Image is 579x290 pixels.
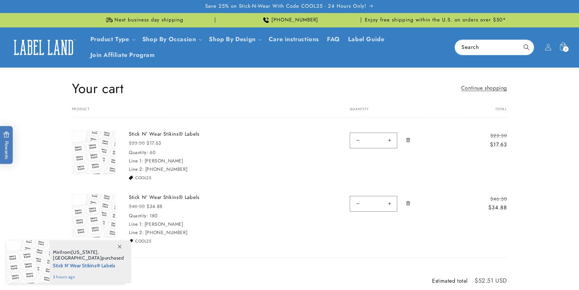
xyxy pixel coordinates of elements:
[205,3,366,10] span: Save 25% on Stick-N-Wear With Code COOL25 - 24 Hours Only!
[114,17,183,23] span: Next business day shipping
[129,203,145,210] s: $46.50
[8,34,80,60] a: Label Land
[72,107,333,118] th: Product
[327,35,340,43] span: FAQ
[129,149,148,156] dt: Quantity:
[129,131,229,138] a: Stick N' Wear Stikins® Labels
[565,46,567,52] span: 2
[490,196,507,202] s: $46.50
[3,132,10,159] span: Rewards
[364,13,507,27] div: Announcement
[269,35,319,43] span: Care instructions
[129,221,143,227] dt: Line 1:
[53,249,61,255] span: Miri
[348,35,385,43] span: Label Guide
[147,140,161,146] strong: $17.63
[461,83,507,93] a: Continue shopping
[129,238,229,244] ul: Discount
[432,278,468,284] h2: Estimated total
[365,196,382,212] input: Quantity for Stick N&#39; Wear Stikins® Labels
[205,31,264,47] summary: Shop By Design
[145,166,187,172] dd: [PHONE_NUMBER]
[90,51,155,59] span: Join Affiliate Program
[53,255,102,261] span: [GEOGRAPHIC_DATA]
[365,133,382,148] input: Quantity for Stick N&#39; Wear Stikins® Labels
[71,249,98,255] span: [US_STATE]
[86,47,159,63] a: Join Affiliate Program
[129,175,229,181] li: COOL25
[209,35,255,44] a: Shop By Design
[490,132,507,139] s: $23.50
[150,212,158,219] dd: 180
[86,31,138,47] summary: Product Type
[129,229,144,236] dt: Line 2:
[142,35,196,43] span: Shop By Occasion
[53,249,124,261] span: from , purchased
[333,107,458,118] th: Quantity
[145,221,183,227] dd: [PERSON_NAME]
[402,194,414,213] a: Remove Stick N&#39; Wear Stikins® Labels - 180
[265,31,323,47] a: Care instructions
[323,31,344,47] a: FAQ
[365,17,506,23] span: Enjoy free shipping within the U.S. on orders over $50*
[218,13,361,27] div: Announcement
[475,278,507,284] p: $52.51 USD
[458,107,507,118] th: Total
[344,31,389,47] a: Label Guide
[10,37,77,58] img: Label Land
[402,131,414,150] a: Remove Stick N&#39; Wear Stikins® Labels - 60
[129,166,144,172] dt: Line 2:
[145,157,183,164] dd: [PERSON_NAME]
[129,194,229,201] a: Stick N' Wear Stikins® Labels
[150,149,155,156] dd: 60
[90,35,129,44] a: Product Type
[129,140,145,146] s: $23.50
[129,238,229,244] li: COOL25
[271,17,318,23] span: [PHONE_NUMBER]
[129,212,148,219] dt: Quantity:
[145,229,187,236] dd: [PHONE_NUMBER]
[129,175,229,181] ul: Discount
[138,31,205,47] summary: Shop By Occasion
[147,203,163,210] strong: $34.88
[471,141,507,149] dd: $17.63
[129,157,143,164] dt: Line 1:
[519,40,534,55] button: Search
[471,204,507,212] dd: $34.88
[72,13,215,27] div: Announcement
[72,80,123,97] h1: Your cart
